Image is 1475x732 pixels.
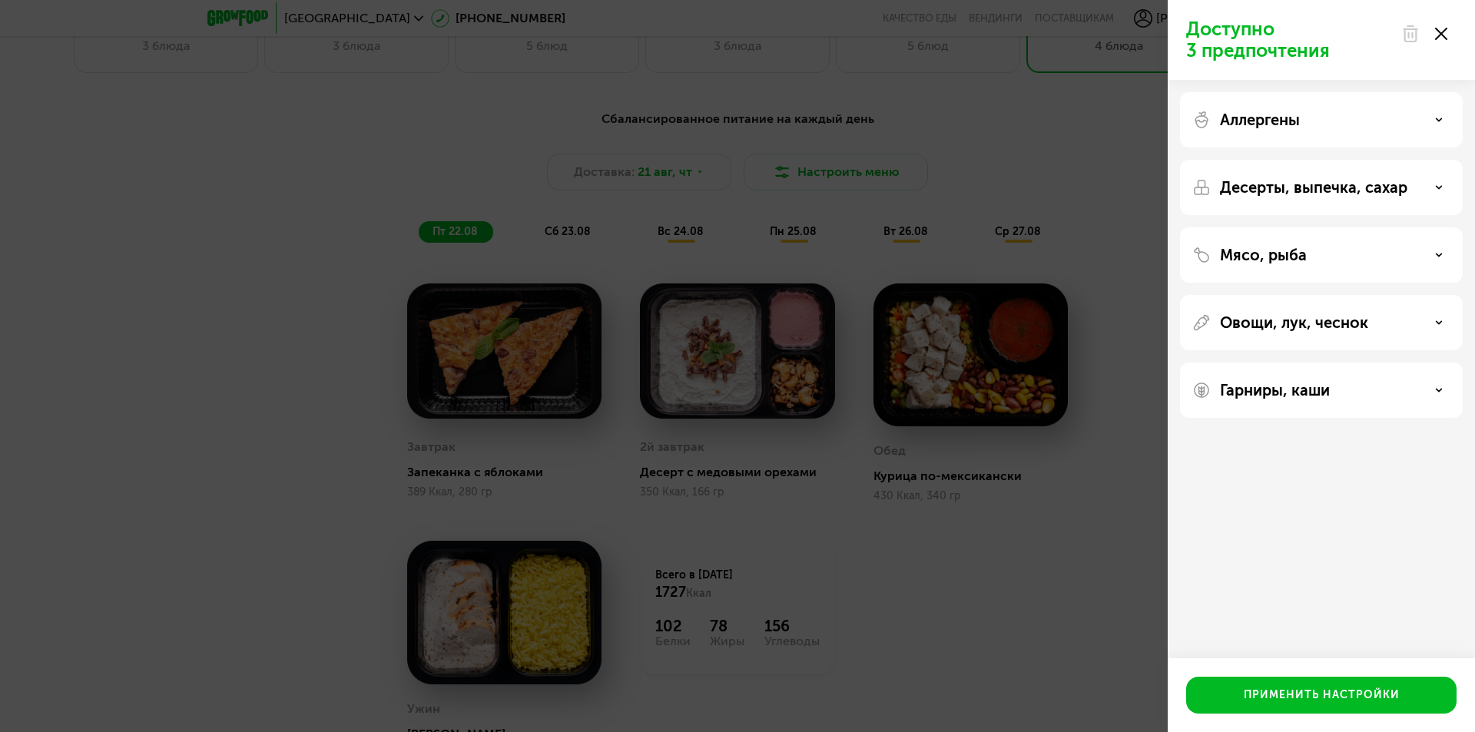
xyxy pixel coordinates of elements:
p: Овощи, лук, чеснок [1220,313,1368,332]
p: Доступно 3 предпочтения [1186,18,1392,61]
p: Гарниры, каши [1220,381,1330,399]
p: Мясо, рыба [1220,246,1307,264]
div: Применить настройки [1244,687,1400,703]
button: Применить настройки [1186,677,1457,714]
p: Десерты, выпечка, сахар [1220,178,1407,197]
p: Аллергены [1220,111,1300,129]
